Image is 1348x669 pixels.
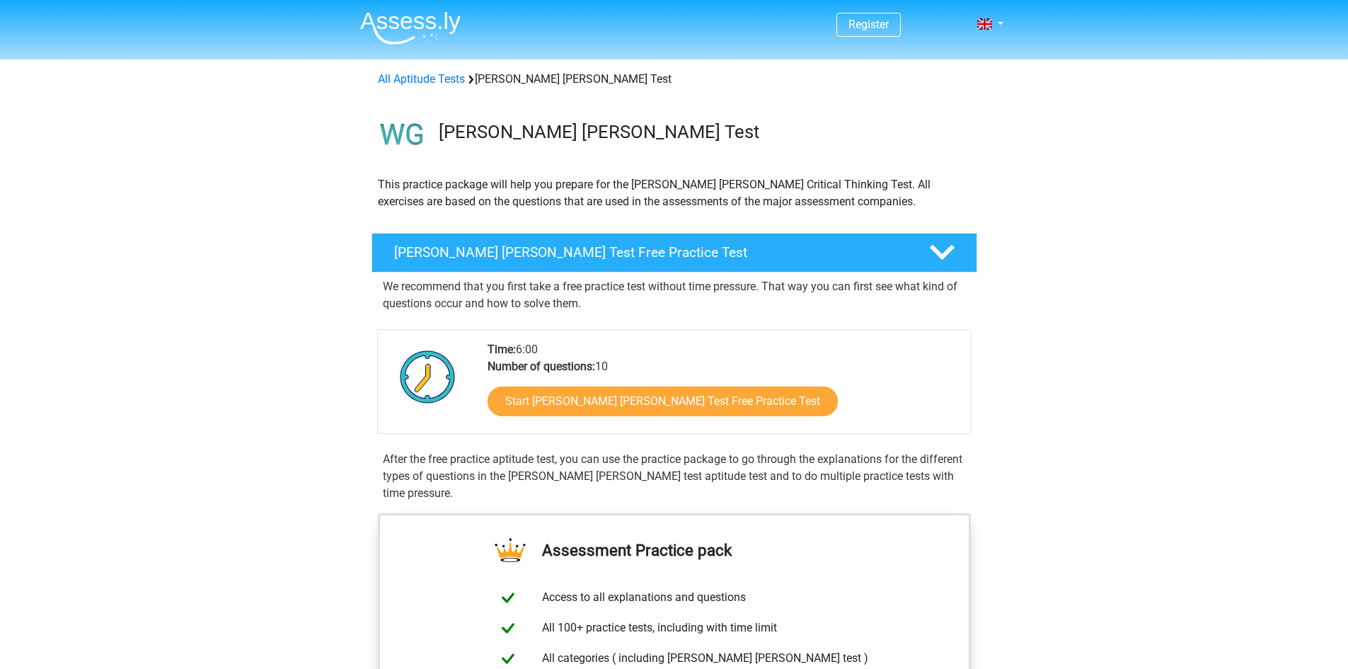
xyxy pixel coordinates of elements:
[394,244,906,261] h4: [PERSON_NAME] [PERSON_NAME] Test Free Practice Test
[392,341,463,412] img: Clock
[477,341,970,433] div: 6:00 10
[372,71,977,88] div: [PERSON_NAME] [PERSON_NAME] Test
[488,387,838,416] a: Start [PERSON_NAME] [PERSON_NAME] Test Free Practice Test
[377,451,972,502] div: After the free practice aptitude test, you can use the practice package to go through the explana...
[372,105,432,165] img: watson glaser test
[366,233,983,273] a: [PERSON_NAME] [PERSON_NAME] Test Free Practice Test
[439,121,966,143] h3: [PERSON_NAME] [PERSON_NAME] Test
[848,18,889,31] a: Register
[383,278,966,312] p: We recommend that you first take a free practice test without time pressure. That way you can fir...
[488,360,595,373] b: Number of questions:
[378,72,465,86] a: All Aptitude Tests
[360,11,461,45] img: Assessly
[378,176,971,210] p: This practice package will help you prepare for the [PERSON_NAME] [PERSON_NAME] Critical Thinking...
[488,343,516,356] b: Time:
